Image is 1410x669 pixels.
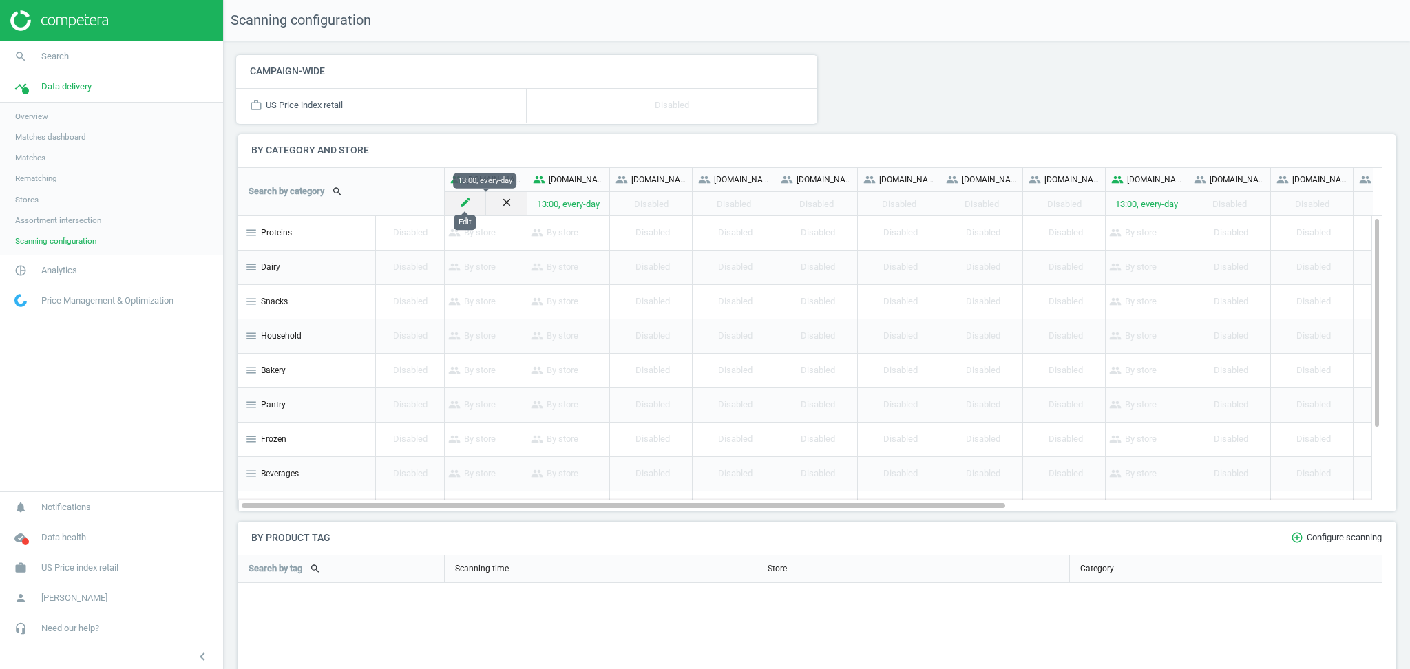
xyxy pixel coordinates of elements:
span: US Price index retail [41,562,118,574]
i: work_outline [250,99,266,111]
h4: Campaign-wide [236,55,817,87]
p: By store [531,388,578,422]
p: Disabled [1210,319,1248,353]
i: person [8,585,34,611]
p: Disabled [1293,354,1331,387]
p: Disabled [962,491,1000,525]
p: Disabled [715,354,753,387]
i: people [1109,364,1125,376]
p: Disabled [882,192,916,216]
span: Data delivery [41,81,92,93]
p: Disabled [715,285,753,319]
p: Disabled [717,192,751,216]
p: [DOMAIN_NAME] 33134 [1210,174,1265,186]
p: Disabled [797,388,835,422]
p: By store [1109,491,1157,525]
i: people [533,173,545,186]
p: Disabled [797,216,835,250]
i: people [1029,173,1041,186]
i: people [1111,173,1124,186]
p: Disabled [393,319,428,353]
h4: By category and store [238,134,1396,167]
p: Disabled [1210,423,1248,456]
p: Disabled [715,251,753,284]
p: Disabled [1293,388,1331,422]
p: Disabled [715,423,753,456]
p: Disabled [393,285,428,319]
p: Disabled [715,216,753,250]
button: add_circle_outlineConfigure scanning [1270,522,1396,554]
i: people [615,173,628,186]
i: people [1194,173,1206,186]
p: Disabled [715,319,753,353]
h4: By product tag [238,522,344,554]
p: By store [448,319,496,353]
p: Disabled [1045,319,1083,353]
p: By store [1109,457,1157,491]
i: menu [245,399,257,411]
div: Store [757,555,797,583]
span: Need our help? [41,622,99,635]
i: people [531,295,547,308]
p: Disabled [880,251,918,284]
i: people [1359,173,1371,186]
div: Bakery [238,354,375,387]
i: search [8,43,34,70]
i: people [448,364,464,376]
p: Disabled [393,491,428,525]
i: people [531,433,547,445]
p: Disabled [962,251,1000,284]
p: Disabled [1293,216,1331,250]
p: Disabled [797,319,835,353]
p: By store [531,491,578,525]
p: By store [1109,423,1157,456]
i: cloud_done [8,524,34,551]
i: people [1109,467,1125,480]
i: people [698,173,711,186]
span: Overview [15,111,48,122]
p: Disabled [1045,251,1083,284]
p: Disabled [632,216,670,250]
p: Disabled [797,285,835,319]
p: Disabled [880,423,918,456]
img: wGWNvw8QSZomAAAAABJRU5ErkJggg== [14,294,27,307]
span: Price Management & Optimization [41,295,173,307]
p: Disabled [962,457,1000,491]
p: Disabled [1210,354,1248,387]
i: add_circle_outline [1291,531,1307,544]
i: people [1109,330,1125,342]
i: people [781,173,793,186]
div: Category [1070,555,1124,583]
i: pie_chart_outlined [8,257,34,284]
p: Disabled [632,388,670,422]
p: By store [531,285,578,319]
span: Matches [15,152,45,163]
p: Disabled [1045,285,1083,319]
i: people [531,467,547,480]
p: Disabled [962,423,1000,456]
span: Scanning configuration [224,11,371,30]
p: Disabled [1045,423,1083,456]
button: search [324,180,350,203]
p: Disabled [632,251,670,284]
i: people [863,173,876,186]
i: notifications [8,494,34,520]
p: Disabled [1293,285,1331,319]
i: menu [245,261,257,273]
i: people [448,330,464,342]
p: [DOMAIN_NAME] 60629 [714,174,769,186]
i: menu [245,330,257,342]
i: people [450,173,463,186]
p: Disabled [393,251,428,284]
i: work [8,555,34,581]
p: Disabled [1210,251,1248,284]
i: menu [245,467,257,480]
p: By store [448,354,496,387]
p: By store [448,491,496,525]
div: Protein [238,491,375,525]
p: By store [1109,285,1157,319]
div: 13:00, every-day [453,173,516,188]
p: Disabled [962,216,1000,250]
p: Disabled [393,457,428,491]
p: Disabled [1210,457,1248,491]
